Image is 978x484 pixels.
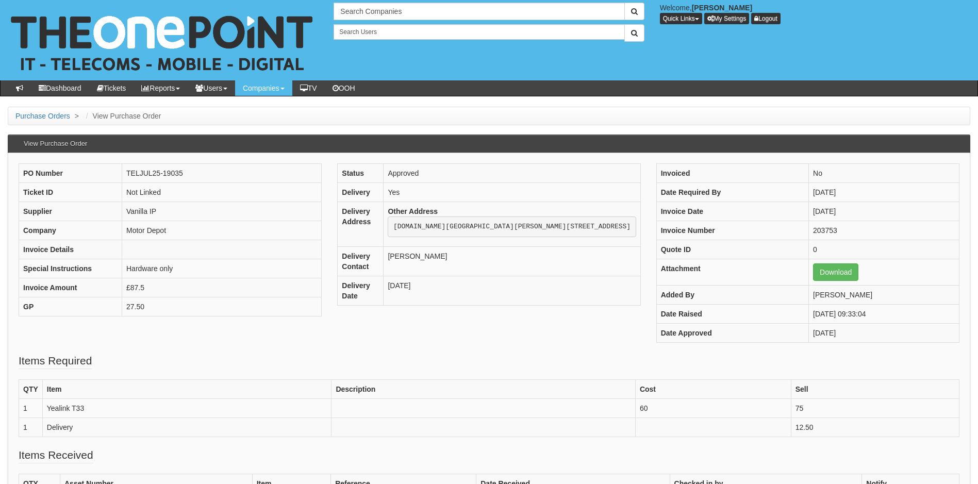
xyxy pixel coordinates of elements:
[652,3,978,24] div: Welcome,
[384,183,640,202] td: Yes
[19,380,43,399] th: QTY
[31,80,89,96] a: Dashboard
[813,263,858,281] a: Download
[751,13,781,24] a: Logout
[388,207,438,215] b: Other Address
[338,164,384,183] th: Status
[791,380,959,399] th: Sell
[656,259,808,286] th: Attachment
[188,80,235,96] a: Users
[122,259,322,278] td: Hardware only
[19,447,93,463] legend: Items Received
[331,380,636,399] th: Description
[122,278,322,297] td: £87.5
[704,13,750,24] a: My Settings
[384,246,640,276] td: [PERSON_NAME]
[122,183,322,202] td: Not Linked
[809,221,959,240] td: 203753
[19,240,122,259] th: Invoice Details
[656,164,808,183] th: Invoiced
[122,164,322,183] td: TELJUL25-19035
[809,202,959,221] td: [DATE]
[334,24,624,40] input: Search Users
[19,418,43,437] td: 1
[656,221,808,240] th: Invoice Number
[19,297,122,316] th: GP
[19,399,43,418] td: 1
[660,13,702,24] button: Quick Links
[334,3,624,20] input: Search Companies
[122,221,322,240] td: Motor Depot
[692,4,752,12] b: [PERSON_NAME]
[19,259,122,278] th: Special Instructions
[122,297,322,316] td: 27.50
[656,286,808,305] th: Added By
[809,286,959,305] td: [PERSON_NAME]
[19,135,92,153] h3: View Purchase Order
[72,112,81,120] span: >
[19,202,122,221] th: Supplier
[656,324,808,343] th: Date Approved
[656,240,808,259] th: Quote ID
[388,216,636,237] pre: [DOMAIN_NAME][GEOGRAPHIC_DATA][PERSON_NAME][STREET_ADDRESS]
[19,221,122,240] th: Company
[809,183,959,202] td: [DATE]
[809,324,959,343] td: [DATE]
[656,305,808,324] th: Date Raised
[325,80,363,96] a: OOH
[384,164,640,183] td: Approved
[384,276,640,305] td: [DATE]
[42,418,331,437] td: Delivery
[19,353,92,369] legend: Items Required
[809,240,959,259] td: 0
[89,80,134,96] a: Tickets
[42,399,331,418] td: Yealink T33
[134,80,188,96] a: Reports
[338,202,384,247] th: Delivery Address
[292,80,325,96] a: TV
[791,399,959,418] td: 75
[809,305,959,324] td: [DATE] 09:33:04
[122,202,322,221] td: Vanilla IP
[338,276,384,305] th: Delivery Date
[19,278,122,297] th: Invoice Amount
[791,418,959,437] td: 12.50
[19,164,122,183] th: PO Number
[656,183,808,202] th: Date Required By
[84,111,161,121] li: View Purchase Order
[19,183,122,202] th: Ticket ID
[656,202,808,221] th: Invoice Date
[809,164,959,183] td: No
[338,183,384,202] th: Delivery
[15,112,70,120] a: Purchase Orders
[635,399,791,418] td: 60
[338,246,384,276] th: Delivery Contact
[42,380,331,399] th: Item
[635,380,791,399] th: Cost
[235,80,292,96] a: Companies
